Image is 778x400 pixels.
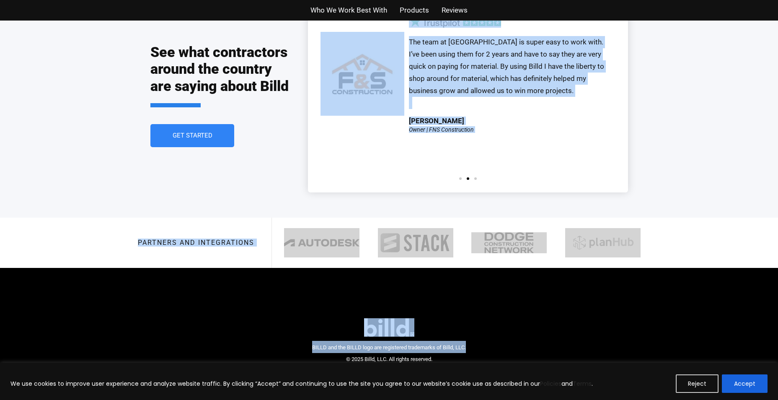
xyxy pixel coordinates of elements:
div: 2 / 3 [321,15,615,169]
div: Owner | FNS Construction [409,127,474,132]
div: [PERSON_NAME] [409,117,464,125]
button: Accept [722,374,768,393]
a: Products [400,4,429,16]
a: Who We Work Best With [310,4,387,16]
button: Reject [676,374,719,393]
a: Reviews [442,4,468,16]
h3: Partners and integrations [138,239,254,246]
span: BILLD and the BILLD logo are registered trademarks of Billd, LLC. © 2025 Billd, LLC. All rights r... [312,344,466,363]
a: Policies [540,379,561,388]
span: Get Started [172,132,212,139]
a: Get Started [150,124,234,147]
span: The team at [GEOGRAPHIC_DATA] is super easy to work with. I’ve been using them for 2 years and ha... [409,38,604,95]
span: Go to slide 2 [467,177,469,180]
span: Go to slide 3 [474,177,477,180]
a: Terms [573,379,592,388]
p: We use cookies to improve user experience and analyze website traffic. By clicking “Accept” and c... [10,379,593,389]
span: Go to slide 1 [459,177,462,180]
h2: See what contractors around the country are saying about Billd [150,44,291,107]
